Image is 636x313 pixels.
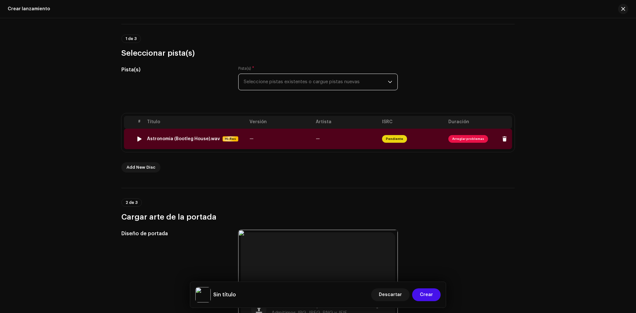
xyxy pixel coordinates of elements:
h5: Sin título [213,291,236,299]
h3: Cargar arte de la portada [121,212,515,222]
th: ISRC [379,116,446,129]
th: # [134,116,144,129]
h3: Seleccionar pista(s) [121,48,515,58]
span: Add New Disc [126,161,155,174]
th: Título [144,116,247,129]
button: Descartar [371,288,410,301]
label: Pista(s) [238,66,254,71]
span: Crear [420,288,433,301]
div: dropdown trigger [388,74,392,90]
th: Versión [247,116,313,129]
span: Pendiente [382,135,407,143]
button: Crear [412,288,441,301]
img: 62e4afad-c267-4d69-9b46-097325464ad3 [195,287,211,302]
div: Astronomia (Bootleg House).wav [147,136,220,141]
span: — [249,137,254,141]
th: Duración [446,116,512,129]
h5: Pista(s) [121,66,228,74]
span: Descartar [379,288,402,301]
th: Artista [313,116,379,129]
span: Hi-Res [223,136,238,141]
span: 2 de 3 [126,201,138,205]
span: Arreglar problemas [448,135,488,143]
span: 1 de 3 [126,37,137,41]
span: Seleccione pistas existentes o cargue pistas nuevas [244,74,388,90]
h5: Diseño de portada [121,230,228,237]
span: — [316,137,320,141]
button: Add New Disc [121,162,160,173]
